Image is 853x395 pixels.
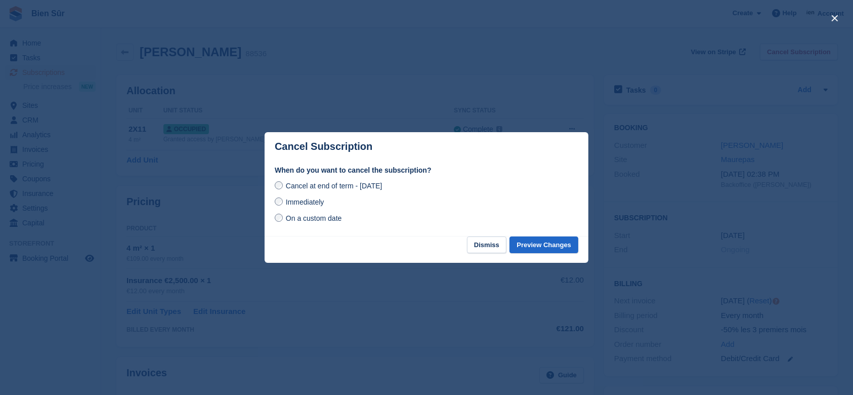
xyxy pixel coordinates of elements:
[286,214,342,222] span: On a custom date
[275,141,372,152] p: Cancel Subscription
[509,236,578,253] button: Preview Changes
[467,236,506,253] button: Dismiss
[275,165,578,176] label: When do you want to cancel the subscription?
[275,214,283,222] input: On a custom date
[275,197,283,206] input: Immediately
[275,181,283,189] input: Cancel at end of term - [DATE]
[286,182,382,190] span: Cancel at end of term - [DATE]
[286,198,324,206] span: Immediately
[827,10,843,26] button: close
